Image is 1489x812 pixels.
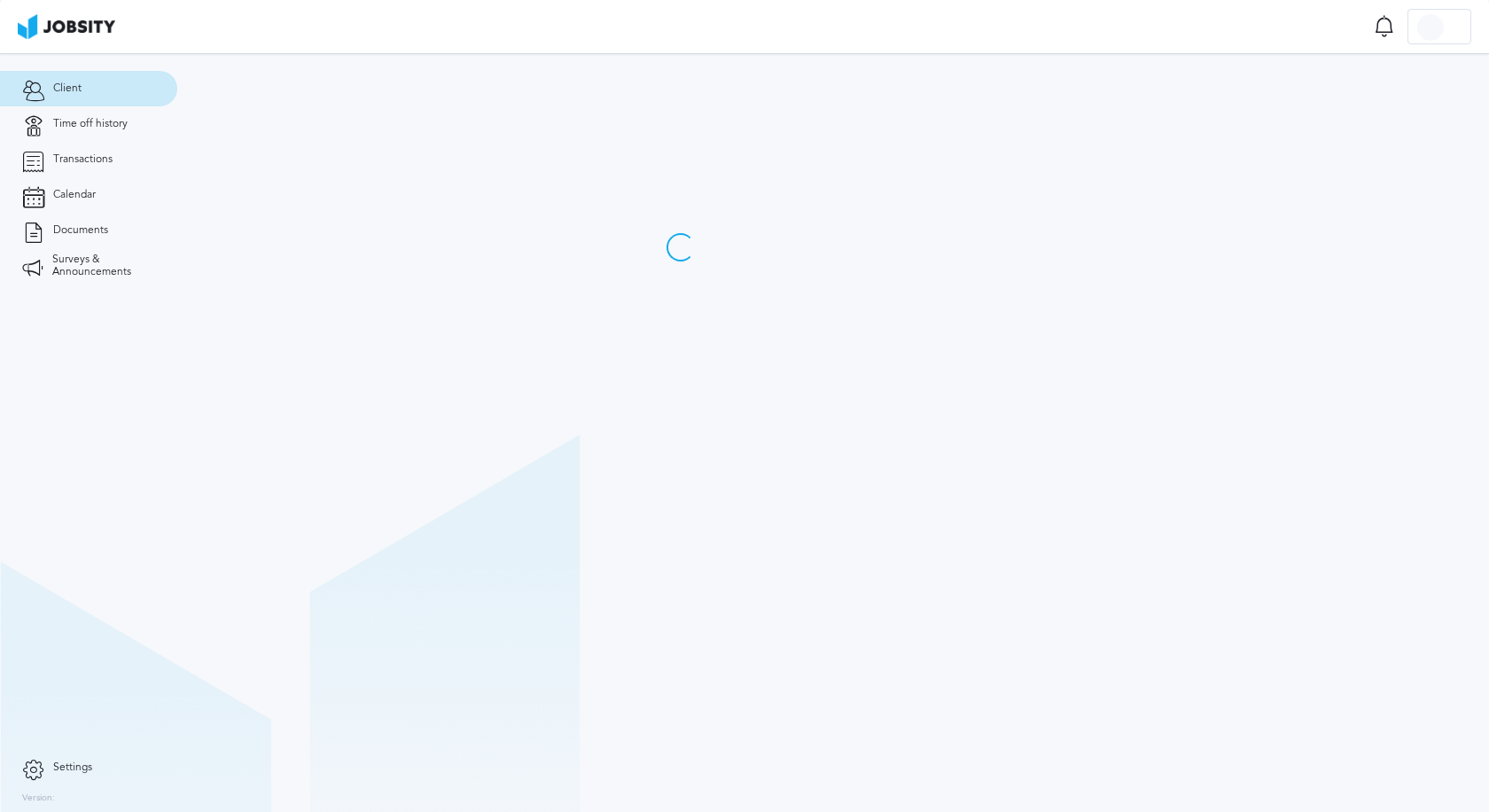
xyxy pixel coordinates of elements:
[18,14,115,39] img: ab4bad089aa723f57921c736e9817d99.png
[53,189,96,201] span: Calendar
[52,254,155,278] span: Surveys & Announcements
[53,761,92,774] span: Settings
[53,82,82,95] span: Client
[53,118,128,130] span: Time off history
[53,224,108,237] span: Documents
[53,153,113,166] span: Transactions
[22,793,55,804] label: Version:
